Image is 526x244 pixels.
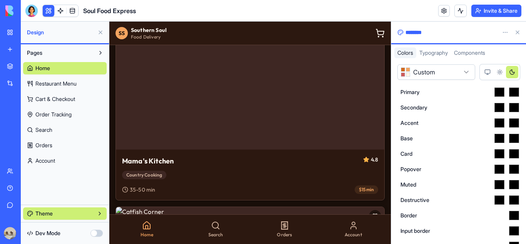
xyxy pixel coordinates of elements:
label: Border [400,212,417,219]
a: Cart & Checkout [23,93,107,105]
h3: Mama's Kitchen [13,134,64,145]
p: Food Delivery [22,12,57,19]
label: Secondary [400,104,427,111]
img: logo [5,5,53,16]
div: Country Cooking [13,149,57,158]
a: Search [23,124,107,136]
span: Home [31,210,44,216]
a: Orders [141,196,210,219]
span: Design [27,29,94,36]
h1: Southern Soul [22,5,57,12]
a: Order Tracking [23,108,107,121]
label: Primary [400,88,420,96]
a: Restaurant Menu [23,77,107,90]
a: Search [72,196,141,219]
button: Theme [23,207,107,220]
label: Destructive [400,196,429,204]
label: Card [400,150,412,158]
span: Home [35,64,50,72]
span: Soul Food Express [83,6,136,15]
span: Account [235,210,253,216]
button: Dark theme [506,66,518,78]
img: ACg8ocLnIQHvOGa_YugxY_NqlR3HHRyfTsjddqeMYqQ3jgAJropCHTbp=s96-c [4,227,16,239]
span: Orders [35,141,52,149]
span: Colors [397,49,413,56]
span: Dev Mode [35,229,60,237]
span: 4.8 [261,134,269,142]
span: Typography [419,49,448,56]
a: Home [23,62,107,74]
span: 35-50 min [20,164,46,172]
span: Cart & Checkout [35,95,75,103]
span: Restaurant Menu [35,80,77,88]
span: Pages [27,49,42,57]
label: Muted [400,181,416,188]
button: Pages [23,47,94,59]
span: Order Tracking [35,111,72,118]
a: Orders [23,139,107,151]
a: Account [209,196,278,219]
div: $ 15 min [245,164,269,172]
a: Home [3,196,72,219]
label: Accent [400,119,419,127]
button: Light theme [494,66,506,78]
a: Account [23,155,107,167]
button: Invite & Share [471,5,521,17]
span: Account [35,157,55,165]
button: System theme [481,66,494,78]
span: Components [454,49,485,56]
label: Base [400,135,413,142]
span: Search [35,126,52,134]
span: Orders [168,210,183,216]
span: Search [99,210,114,216]
span: SS [9,8,15,15]
label: Popover [400,165,421,173]
label: Input border [400,227,430,235]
